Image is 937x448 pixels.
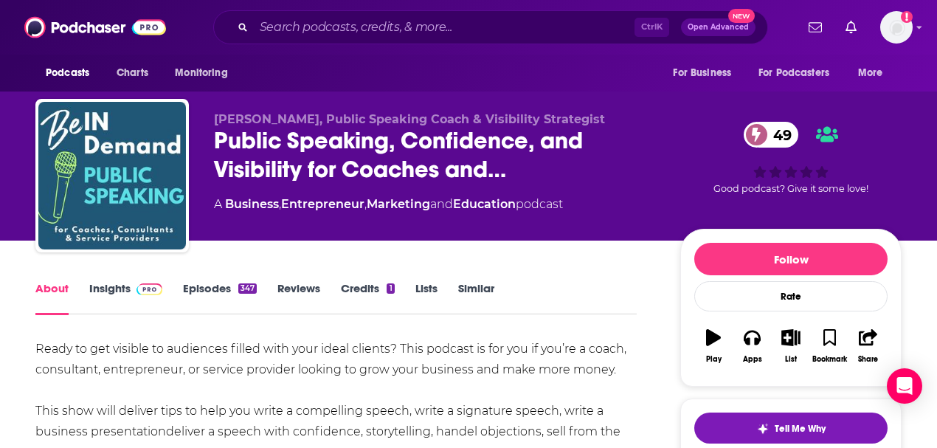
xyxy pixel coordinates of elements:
[458,281,494,315] a: Similar
[758,63,829,83] span: For Podcasters
[880,11,913,44] button: Show profile menu
[772,320,810,373] button: List
[840,15,862,40] a: Show notifications dropdown
[706,355,722,364] div: Play
[107,59,157,87] a: Charts
[430,197,453,211] span: and
[46,63,89,83] span: Podcasts
[744,122,799,148] a: 49
[238,283,257,294] div: 347
[279,197,281,211] span: ,
[887,368,922,404] div: Open Intercom Messenger
[453,197,516,211] a: Education
[758,122,799,148] span: 49
[694,243,888,275] button: Follow
[214,112,605,126] span: [PERSON_NAME], Public Speaking Coach & Visibility Strategist
[880,11,913,44] img: User Profile
[757,423,769,435] img: tell me why sparkle
[858,63,883,83] span: More
[367,197,430,211] a: Marketing
[254,15,635,39] input: Search podcasts, credits, & more...
[728,9,755,23] span: New
[694,281,888,311] div: Rate
[38,102,186,249] img: Public Speaking, Confidence, and Visibility for Coaches and Entrepreneurs: Be In Demand
[785,355,797,364] div: List
[680,112,902,204] div: 49Good podcast? Give it some love!
[812,355,847,364] div: Bookmark
[89,281,162,315] a: InsightsPodchaser Pro
[136,283,162,295] img: Podchaser Pro
[165,59,246,87] button: open menu
[749,59,851,87] button: open menu
[733,320,771,373] button: Apps
[415,281,438,315] a: Lists
[688,24,749,31] span: Open Advanced
[35,281,69,315] a: About
[117,63,148,83] span: Charts
[743,355,762,364] div: Apps
[694,413,888,444] button: tell me why sparkleTell Me Why
[663,59,750,87] button: open menu
[213,10,768,44] div: Search podcasts, credits, & more...
[803,15,828,40] a: Show notifications dropdown
[277,281,320,315] a: Reviews
[880,11,913,44] span: Logged in as SusanHershberg
[364,197,367,211] span: ,
[849,320,888,373] button: Share
[694,320,733,373] button: Play
[341,281,394,315] a: Credits1
[673,63,731,83] span: For Business
[225,197,279,211] a: Business
[810,320,848,373] button: Bookmark
[848,59,902,87] button: open menu
[214,196,563,213] div: A podcast
[858,355,878,364] div: Share
[681,18,756,36] button: Open AdvancedNew
[281,197,364,211] a: Entrepreneur
[775,423,826,435] span: Tell Me Why
[183,281,257,315] a: Episodes347
[635,18,669,37] span: Ctrl K
[175,63,227,83] span: Monitoring
[901,11,913,23] svg: Add a profile image
[713,183,868,194] span: Good podcast? Give it some love!
[35,59,108,87] button: open menu
[387,283,394,294] div: 1
[24,13,166,41] img: Podchaser - Follow, Share and Rate Podcasts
